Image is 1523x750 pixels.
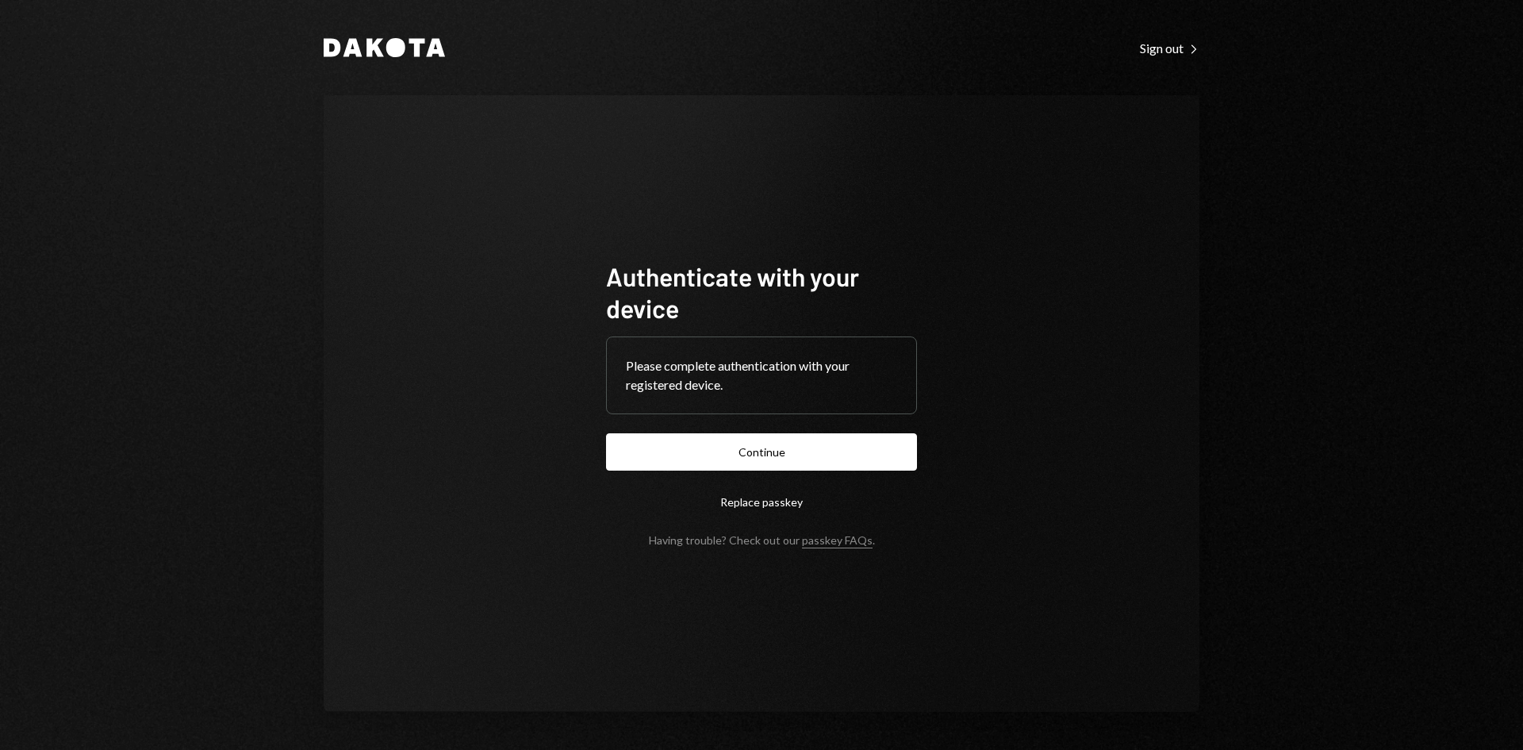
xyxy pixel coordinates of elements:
[606,433,917,471] button: Continue
[626,356,897,394] div: Please complete authentication with your registered device.
[1140,39,1199,56] a: Sign out
[649,533,875,547] div: Having trouble? Check out our .
[802,533,873,548] a: passkey FAQs
[606,260,917,324] h1: Authenticate with your device
[606,483,917,521] button: Replace passkey
[1140,40,1199,56] div: Sign out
